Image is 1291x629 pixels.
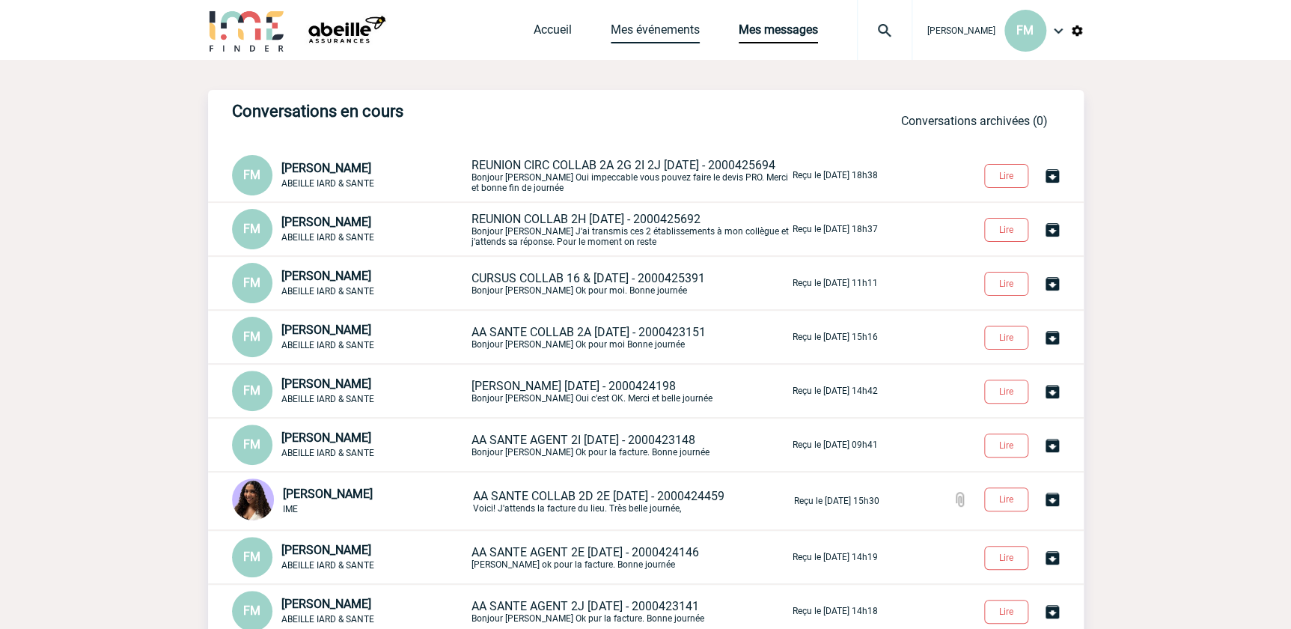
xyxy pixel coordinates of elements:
img: Archiver la conversation [1043,603,1061,621]
p: Bonjour [PERSON_NAME] Ok pur la facture. Bonne journée [471,599,790,624]
span: [PERSON_NAME] [283,487,373,501]
a: Mes messages [739,22,818,43]
div: Conversation privée : Client - Agence [232,317,469,357]
img: IME-Finder [208,9,286,52]
a: Mes événements [611,22,700,43]
img: Archiver la conversation [1043,221,1061,239]
span: [PERSON_NAME] [281,543,371,557]
a: FM [PERSON_NAME] ABEILLE IARD & SANTE REUNION COLLAB 2H [DATE] - 2000425692Bonjour [PERSON_NAME] ... [232,221,878,235]
a: FM [PERSON_NAME] ABEILLE IARD & SANTE [PERSON_NAME] [DATE] - 2000424198Bonjour [PERSON_NAME] Oui ... [232,383,878,397]
a: Lire [972,222,1043,236]
span: [PERSON_NAME] [281,431,371,445]
button: Lire [984,164,1028,188]
span: REUNION COLLAB 2H [DATE] - 2000425692 [471,212,701,226]
span: ABEILLE IARD & SANTE [281,614,374,625]
span: [PERSON_NAME] [281,269,371,283]
p: Bonjour [PERSON_NAME] Oui c'est OK. Merci et belle journée [471,379,790,404]
span: AA SANTE AGENT 2I [DATE] - 2000423148 [471,433,695,447]
a: Lire [972,437,1043,452]
a: FM [PERSON_NAME] ABEILLE IARD & SANTE AA SANTE AGENT 2J [DATE] - 2000423141Bonjour [PERSON_NAME] ... [232,603,878,617]
img: Archiver la conversation [1043,383,1061,401]
span: IME [283,504,298,514]
a: [PERSON_NAME] IME AA SANTE COLLAB 2D 2E [DATE] - 2000424459Voici! J'attends la facture du lieu. T... [232,493,879,507]
div: Conversation privée : Client - Agence [232,263,469,303]
span: FM [1016,23,1034,37]
span: REUNION CIRC COLLAB 2A 2G 2I 2J [DATE] - 2000425694 [471,158,775,172]
span: AA SANTE COLLAB 2D 2E [DATE] - 2000424459 [473,489,724,503]
a: Lire [972,604,1043,618]
a: FM [PERSON_NAME] ABEILLE IARD & SANTE REUNION CIRC COLLAB 2A 2G 2I 2J [DATE] - 2000425694Bonjour ... [232,167,878,181]
p: Bonjour [PERSON_NAME] Ok pour moi Bonne journée [471,325,790,350]
p: Bonjour [PERSON_NAME] Oui impeccable vous pouvez faire le devis PRO. Merci et bonne fin de journée [471,158,790,193]
a: FM [PERSON_NAME] ABEILLE IARD & SANTE CURSUS COLLAB 16 & [DATE] - 2000425391Bonjour [PERSON_NAME]... [232,275,878,289]
p: Reçu le [DATE] 15h30 [794,496,879,506]
a: Lire [972,329,1043,344]
p: Reçu le [DATE] 14h42 [793,386,878,396]
p: Reçu le [DATE] 09h41 [793,440,878,450]
div: Conversation privée : Client - Agence [232,537,469,577]
p: Reçu le [DATE] 14h19 [793,552,878,562]
a: FM [PERSON_NAME] ABEILLE IARD & SANTE AA SANTE AGENT 2E [DATE] - 2000424146[PERSON_NAME] ok pour ... [232,549,878,563]
span: FM [243,437,260,452]
a: Lire [972,550,1043,564]
p: Bonjour [PERSON_NAME] Ok pour la facture. Bonne journée [471,433,790,458]
a: FM [PERSON_NAME] ABEILLE IARD & SANTE AA SANTE AGENT 2I [DATE] - 2000423148Bonjour [PERSON_NAME] ... [232,437,878,451]
span: FM [243,222,260,236]
div: Conversation privée : Client - Agence [232,425,469,465]
span: FM [243,168,260,182]
span: CURSUS COLLAB 16 & [DATE] - 2000425391 [471,271,705,285]
a: FM [PERSON_NAME] ABEILLE IARD & SANTE AA SANTE COLLAB 2A [DATE] - 2000423151Bonjour [PERSON_NAME]... [232,329,878,343]
a: Accueil [534,22,572,43]
p: Reçu le [DATE] 18h37 [793,224,878,234]
span: [PERSON_NAME] [281,323,371,337]
p: Bonjour [PERSON_NAME] J'ai transmis ces 2 établissements à mon collègue et j'attends sa réponse. ... [471,212,790,247]
span: AA SANTE COLLAB 2A [DATE] - 2000423151 [471,325,706,339]
h3: Conversations en cours [232,102,681,121]
a: Lire [972,383,1043,398]
span: ABEILLE IARD & SANTE [281,286,374,297]
span: FM [243,550,260,564]
span: ABEILLE IARD & SANTE [281,232,374,243]
span: ABEILLE IARD & SANTE [281,448,374,458]
img: 131234-0.jpg [232,478,274,520]
p: Voici! J'attends la facture du lieu. Très belle journée, [473,489,791,514]
p: [PERSON_NAME] ok pour la facture. Bonne journée [471,545,790,570]
span: [PERSON_NAME] [281,597,371,611]
a: Conversations archivées (0) [901,114,1048,128]
button: Lire [984,326,1028,350]
a: Lire [972,276,1043,290]
img: Archiver la conversation [1043,275,1061,293]
span: AA SANTE AGENT 2E [DATE] - 2000424146 [471,545,699,559]
img: Archiver la conversation [1043,549,1061,567]
p: Reçu le [DATE] 11h11 [793,278,878,288]
span: [PERSON_NAME] [281,215,371,229]
span: FM [243,604,260,618]
img: Archiver la conversation [1043,167,1061,185]
img: Archiver la conversation [1043,329,1061,347]
img: Archiver la conversation [1043,490,1061,508]
a: Lire [972,491,1043,505]
span: [PERSON_NAME] [DATE] - 2000424198 [471,379,676,393]
button: Lire [984,546,1028,570]
button: Lire [984,600,1028,624]
p: Reçu le [DATE] 15h16 [793,332,878,342]
div: Conversation privée : Client - Agence [232,371,469,411]
span: FM [243,383,260,398]
div: Conversation privée : Client - Agence [232,478,470,523]
button: Lire [984,380,1028,404]
span: FM [243,276,260,290]
img: Archiver la conversation [1043,437,1061,455]
p: Reçu le [DATE] 18h38 [793,170,878,180]
button: Lire [984,434,1028,458]
span: [PERSON_NAME] [927,25,995,36]
span: ABEILLE IARD & SANTE [281,560,374,571]
button: Lire [984,487,1028,511]
p: Bonjour [PERSON_NAME] Ok pour moi. Bonne journée [471,271,790,296]
span: ABEILLE IARD & SANTE [281,394,374,404]
div: Conversation privée : Client - Agence [232,209,469,249]
button: Lire [984,272,1028,296]
span: AA SANTE AGENT 2J [DATE] - 2000423141 [471,599,699,613]
span: ABEILLE IARD & SANTE [281,340,374,350]
p: Reçu le [DATE] 14h18 [793,606,878,616]
span: [PERSON_NAME] [281,377,371,391]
